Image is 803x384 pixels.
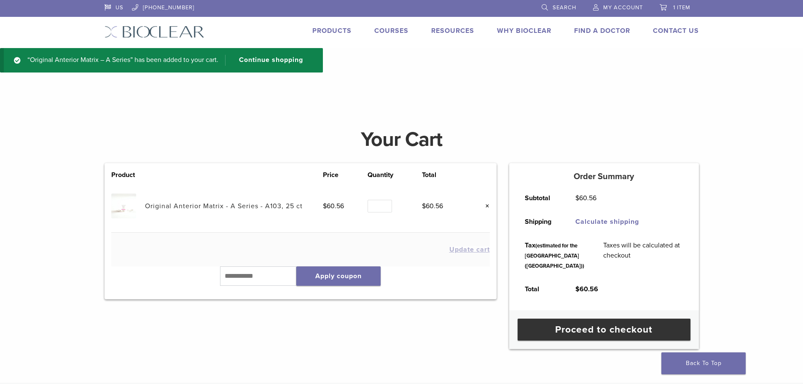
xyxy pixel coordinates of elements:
[575,218,639,226] a: Calculate shipping
[516,234,594,277] th: Tax
[594,234,693,277] td: Taxes will be calculated at checkout
[603,4,643,11] span: My Account
[653,27,699,35] a: Contact Us
[422,202,443,210] bdi: 60.56
[111,193,136,218] img: Original Anterior Matrix - A Series - A103, 25 ct
[575,285,580,293] span: $
[575,285,598,293] bdi: 60.56
[575,194,579,202] span: $
[449,246,490,253] button: Update cart
[422,202,426,210] span: $
[516,277,566,301] th: Total
[661,352,746,374] a: Back To Top
[312,27,352,35] a: Products
[145,202,303,210] a: Original Anterior Matrix - A Series - A103, 25 ct
[431,27,474,35] a: Resources
[296,266,381,286] button: Apply coupon
[525,242,584,269] small: (estimated for the [GEOGRAPHIC_DATA] ([GEOGRAPHIC_DATA]))
[553,4,576,11] span: Search
[323,170,368,180] th: Price
[98,129,705,150] h1: Your Cart
[374,27,408,35] a: Courses
[479,201,490,212] a: Remove this item
[575,194,596,202] bdi: 60.56
[518,319,690,341] a: Proceed to checkout
[673,4,690,11] span: 1 item
[516,210,566,234] th: Shipping
[497,27,551,35] a: Why Bioclear
[111,170,145,180] th: Product
[368,170,422,180] th: Quantity
[323,202,327,210] span: $
[105,26,204,38] img: Bioclear
[323,202,344,210] bdi: 60.56
[509,172,699,182] h5: Order Summary
[516,186,566,210] th: Subtotal
[574,27,630,35] a: Find A Doctor
[225,55,309,66] a: Continue shopping
[422,170,467,180] th: Total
